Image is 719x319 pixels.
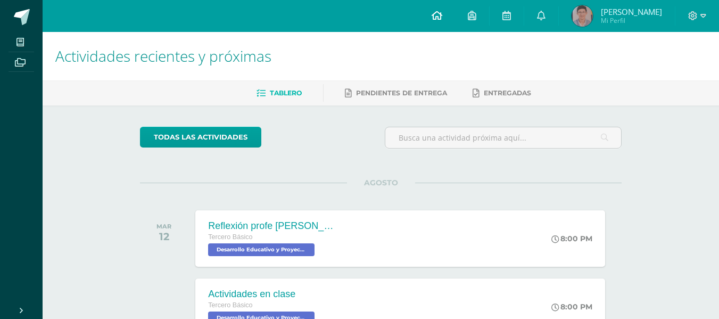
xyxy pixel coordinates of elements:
div: 12 [156,230,171,243]
span: AGOSTO [347,178,415,187]
a: Pendientes de entrega [345,85,447,102]
span: Tercero Básico [208,233,252,241]
a: Tablero [257,85,302,102]
span: Tablero [270,89,302,97]
span: Entregadas [484,89,531,97]
div: 8:00 PM [551,302,592,312]
div: Actividades en clase [208,289,317,300]
img: 9ccb69e3c28bfc63e59a54b2b2b28f1c.png [572,5,593,27]
span: Actividades recientes y próximas [55,46,271,66]
span: Pendientes de entrega [356,89,447,97]
div: 8:00 PM [551,234,592,243]
span: Desarrollo Educativo y Proyecto de Vida 'B' [208,243,315,256]
a: todas las Actividades [140,127,261,148]
span: [PERSON_NAME] [601,6,662,17]
span: Mi Perfil [601,16,662,25]
div: MAR [156,223,171,230]
input: Busca una actividad próxima aquí... [385,127,621,148]
a: Entregadas [473,85,531,102]
div: Reflexión profe [PERSON_NAME] [208,220,336,232]
span: Tercero Básico [208,301,252,309]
